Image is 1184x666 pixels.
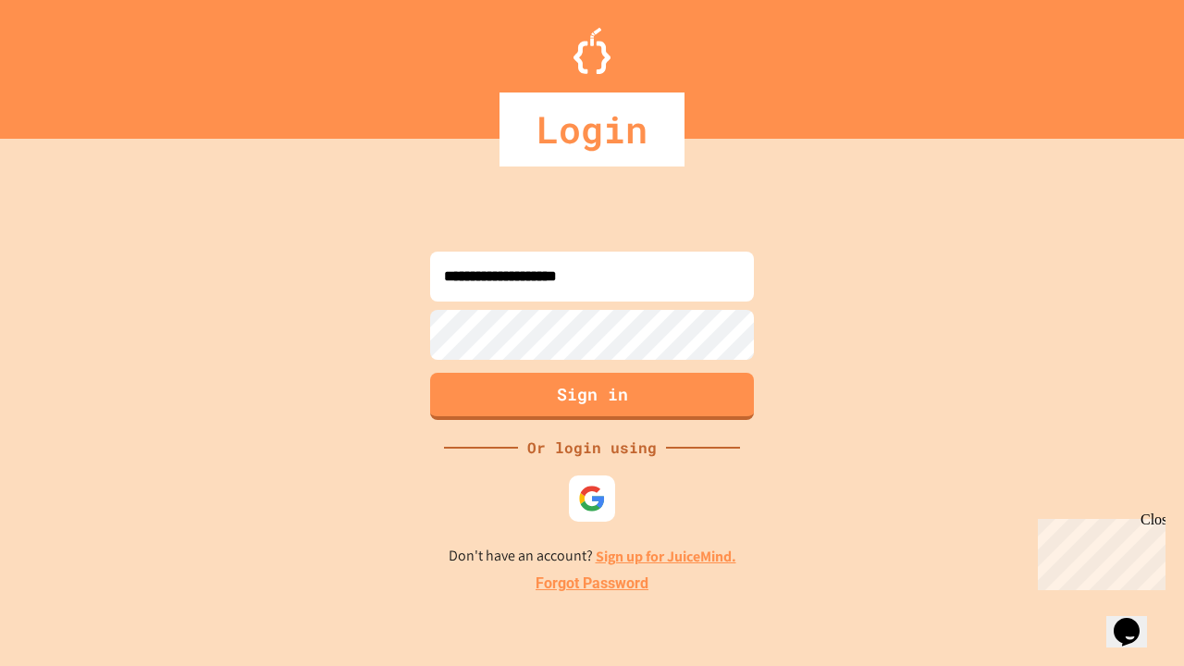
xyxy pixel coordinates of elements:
img: google-icon.svg [578,485,606,512]
a: Sign up for JuiceMind. [596,547,736,566]
div: Or login using [518,437,666,459]
p: Don't have an account? [449,545,736,568]
img: Logo.svg [573,28,610,74]
div: Login [499,92,684,166]
button: Sign in [430,373,754,420]
div: Chat with us now!Close [7,7,128,117]
iframe: chat widget [1106,592,1165,647]
a: Forgot Password [536,573,648,595]
iframe: chat widget [1030,512,1165,590]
